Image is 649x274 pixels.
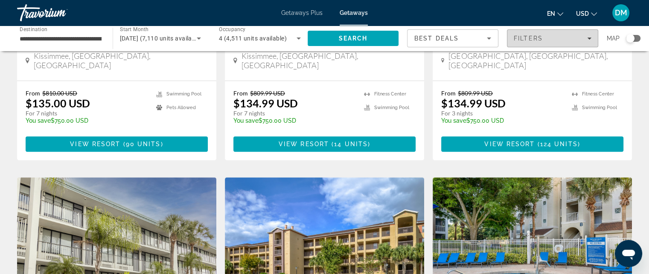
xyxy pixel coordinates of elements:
[338,35,367,42] span: Search
[414,33,491,43] mat-select: Sort by
[26,117,51,124] span: You save
[26,136,208,152] button: View Resort(90 units)
[615,240,642,267] iframe: Button to launch messaging window
[507,29,598,47] button: Filters
[219,35,287,42] span: 4 (4,511 units available)
[17,2,102,24] a: Travorium
[576,7,597,20] button: Change currency
[607,32,620,44] span: Map
[441,110,563,117] p: For 3 nights
[233,89,248,97] span: From
[441,97,506,110] p: $134.99 USD
[484,141,535,147] span: View Resort
[233,117,355,124] p: $750.00 USD
[329,141,370,147] span: ( )
[42,89,77,97] span: $810.00 USD
[340,9,368,16] a: Getaways
[26,117,148,124] p: $750.00 USD
[233,117,259,124] span: You save
[374,105,409,110] span: Swimming Pool
[281,9,323,16] a: Getaways Plus
[610,4,632,22] button: User Menu
[26,97,90,110] p: $135.00 USD
[441,89,456,97] span: From
[233,97,298,110] p: $134.99 USD
[547,7,563,20] button: Change language
[582,105,617,110] span: Swimming Pool
[219,26,246,32] span: Occupancy
[166,105,196,110] span: Pets Allowed
[250,89,285,97] span: $809.99 USD
[34,51,208,70] span: Kissimmee, [GEOGRAPHIC_DATA], [GEOGRAPHIC_DATA]
[120,26,148,32] span: Start Month
[535,141,580,147] span: ( )
[166,91,201,97] span: Swimming Pool
[547,10,555,17] span: en
[308,31,399,46] button: Search
[26,110,148,117] p: For 7 nights
[441,136,623,152] button: View Resort(124 units)
[242,51,416,70] span: Kissimmee, [GEOGRAPHIC_DATA], [GEOGRAPHIC_DATA]
[448,51,623,70] span: [GEOGRAPHIC_DATA], [GEOGRAPHIC_DATA], [GEOGRAPHIC_DATA]
[441,117,563,124] p: $750.00 USD
[20,34,102,44] input: Select destination
[576,10,589,17] span: USD
[126,141,161,147] span: 90 units
[414,35,459,42] span: Best Deals
[441,117,466,124] span: You save
[540,141,578,147] span: 124 units
[374,91,406,97] span: Fitness Center
[514,35,543,42] span: Filters
[120,35,203,42] span: [DATE] (7,110 units available)
[26,89,40,97] span: From
[20,26,47,32] span: Destination
[233,110,355,117] p: For 7 nights
[458,89,493,97] span: $809.99 USD
[233,136,416,152] button: View Resort(14 units)
[582,91,614,97] span: Fitness Center
[70,141,120,147] span: View Resort
[334,141,368,147] span: 14 units
[120,141,163,147] span: ( )
[279,141,329,147] span: View Resort
[615,9,627,17] span: DM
